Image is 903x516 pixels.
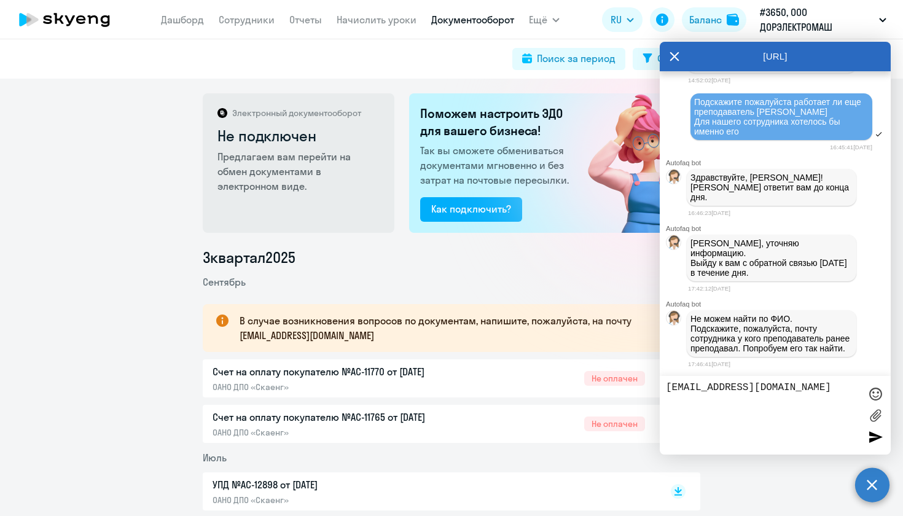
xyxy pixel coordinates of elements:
div: Поиск за период [537,51,616,66]
p: Так вы сможете обмениваться документами мгновенно и без затрат на почтовые пересылки. [420,143,573,187]
p: [PERSON_NAME], уточняю информацию. Выйду к вам с обратной связью [DATE] в течение дня. [690,238,853,278]
img: balance [727,14,739,26]
a: Дашборд [161,14,204,26]
span: Подскажите пожалуйста работает ли еще преподаватель [PERSON_NAME] Для нашего сотрудника хотелось ... [694,97,864,136]
span: Не оплачен [584,416,645,431]
li: 3 квартал 2025 [203,248,700,267]
time: 17:46:41[DATE] [688,361,730,367]
div: Как подключить? [431,201,511,216]
img: bot avatar [666,170,682,187]
div: Фильтр [657,51,690,66]
span: Не оплачен [584,371,645,386]
p: ОАНО ДПО «Скаенг» [213,427,471,438]
span: RU [611,12,622,27]
p: Предлагаем вам перейти на обмен документами в электронном виде. [217,149,381,193]
time: 17:42:12[DATE] [688,285,730,292]
p: ОАНО ДПО «Скаенг» [213,381,471,393]
h2: Поможем настроить ЭДО для вашего бизнеса! [420,105,573,139]
p: Счет на оплату покупателю №AC-11765 от [DATE] [213,410,471,424]
p: УПД №AC-12898 от [DATE] [213,477,471,492]
label: Лимит 10 файлов [866,406,885,424]
a: Счет на оплату покупателю №AC-11770 от [DATE]ОАНО ДПО «Скаенг»Не оплачен [213,364,645,393]
textarea: [EMAIL_ADDRESS][DOMAIN_NAME] [666,382,860,448]
img: bot avatar [666,311,682,329]
a: Счет на оплату покупателю №AC-11765 от [DATE]ОАНО ДПО «Скаенг»Не оплачен [213,410,645,438]
div: Autofaq bot [666,300,891,308]
img: bot avatar [666,235,682,253]
span: Сентябрь [203,276,246,288]
button: #3650, ООО ДОРЭЛЕКТРОМАШ [754,5,893,34]
h2: Не подключен [217,126,381,146]
time: 16:45:41[DATE] [830,144,872,150]
p: #3650, ООО ДОРЭЛЕКТРОМАШ [760,5,874,34]
a: Начислить уроки [337,14,416,26]
a: Документооборот [431,14,514,26]
p: ОАНО ДПО «Скаенг» [213,495,471,506]
button: Фильтр [633,48,700,70]
span: Ещё [529,12,547,27]
img: not_connected [562,93,700,233]
a: УПД №AC-12898 от [DATE]ОАНО ДПО «Скаенг» [213,477,645,506]
p: Здравствуйте, [PERSON_NAME]! [PERSON_NAME] ответит вам до конца дня. [690,173,853,202]
a: Отчеты [289,14,322,26]
button: Балансbalance [682,7,746,32]
p: Электронный документооборот [232,107,361,119]
button: Поиск за период [512,48,625,70]
button: RU [602,7,643,32]
p: Не можем найти по ФИО. Подскажите, пожалуйста, почту сотрудника у кого преподаватель ранее препод... [690,314,853,353]
div: Autofaq bot [666,159,891,166]
div: Autofaq bot [666,225,891,232]
button: Ещё [529,7,560,32]
span: Июль [203,451,227,464]
p: В случае возникновения вопросов по документам, напишите, пожалуйста, на почту [EMAIL_ADDRESS][DOM... [240,313,678,343]
div: Баланс [689,12,722,27]
time: 16:46:23[DATE] [688,209,730,216]
time: 14:52:02[DATE] [688,77,730,84]
button: Как подключить? [420,197,522,222]
p: Счет на оплату покупателю №AC-11770 от [DATE] [213,364,471,379]
a: Сотрудники [219,14,275,26]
